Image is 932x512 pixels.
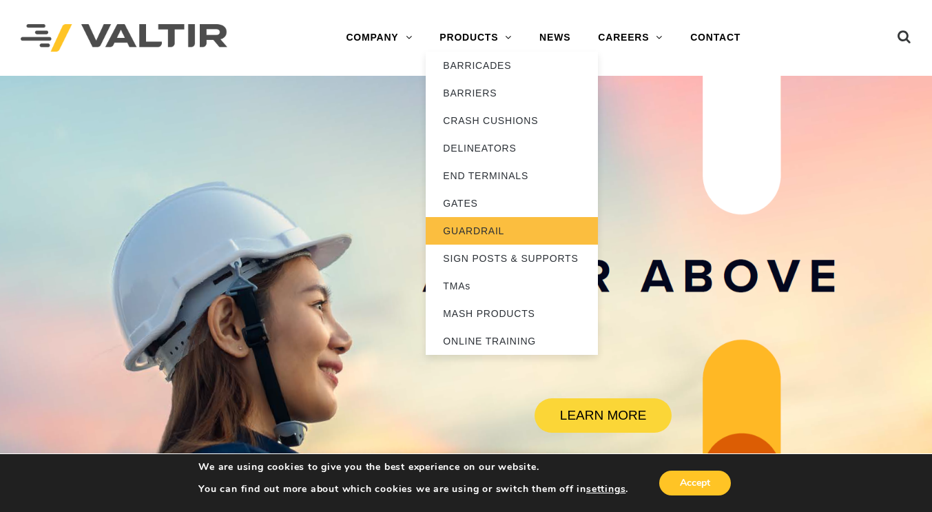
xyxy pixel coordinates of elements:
[21,24,227,52] img: Valtir
[426,217,598,245] a: GUARDRAIL
[426,134,598,162] a: DELINEATORS
[426,245,598,272] a: SIGN POSTS & SUPPORTS
[586,483,625,495] button: settings
[198,461,628,473] p: We are using cookies to give you the best experience on our website.
[426,162,598,190] a: END TERMINALS
[676,24,754,52] a: CONTACT
[426,79,598,107] a: BARRIERS
[426,327,598,355] a: ONLINE TRAINING
[426,107,598,134] a: CRASH CUSHIONS
[526,24,584,52] a: NEWS
[426,52,598,79] a: BARRICADES
[332,24,426,52] a: COMPANY
[659,471,731,495] button: Accept
[198,483,628,495] p: You can find out more about which cookies we are using or switch them off in .
[426,190,598,217] a: GATES
[426,24,526,52] a: PRODUCTS
[426,300,598,327] a: MASH PRODUCTS
[426,272,598,300] a: TMAs
[535,398,672,433] a: LEARN MORE
[584,24,676,52] a: CAREERS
